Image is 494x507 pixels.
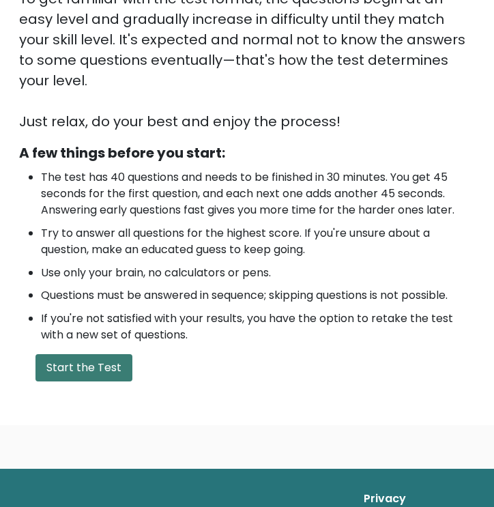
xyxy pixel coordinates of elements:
li: Use only your brain, no calculators or pens. [41,265,475,281]
li: If you're not satisfied with your results, you have the option to retake the test with a new set ... [41,310,475,343]
li: Questions must be answered in sequence; skipping questions is not possible. [41,287,475,304]
li: The test has 40 questions and needs to be finished in 30 minutes. You get 45 seconds for the firs... [41,169,475,218]
div: A few things before you start: [19,143,475,163]
button: Start the Test [35,354,132,381]
li: Try to answer all questions for the highest score. If you're unsure about a question, make an edu... [41,225,475,258]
